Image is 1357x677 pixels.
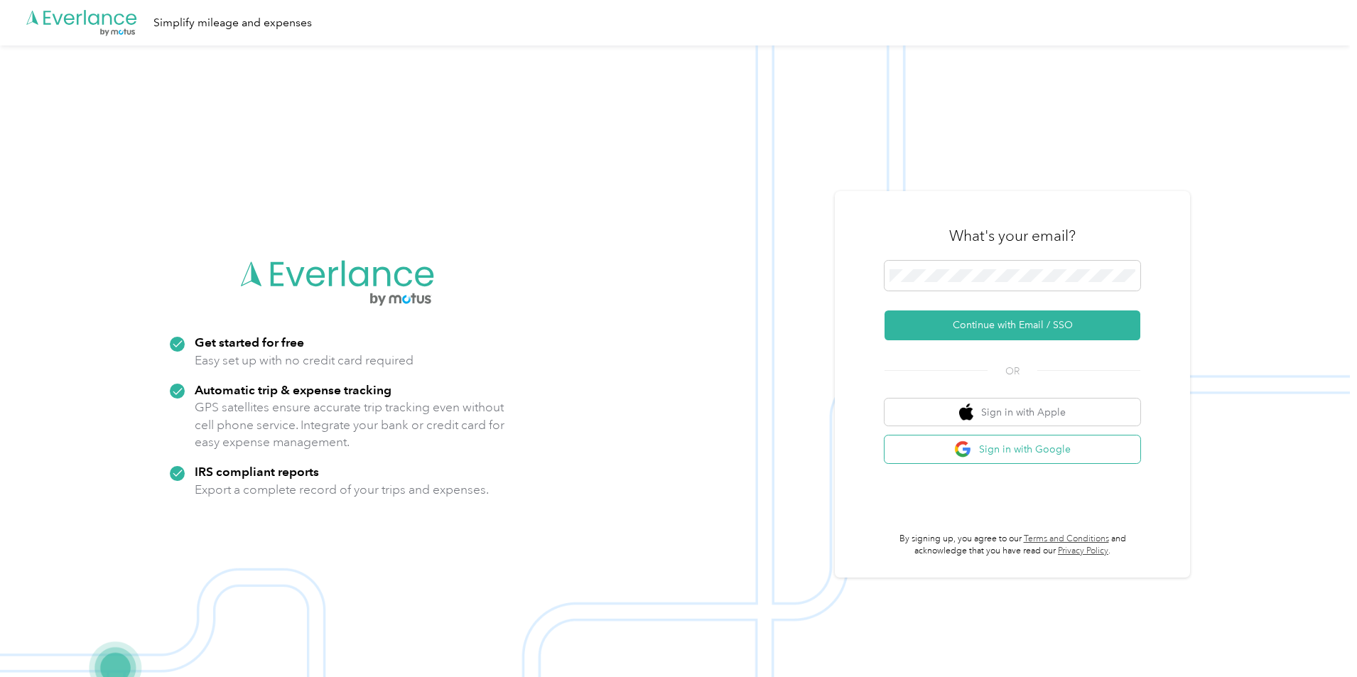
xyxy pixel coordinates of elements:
[885,435,1140,463] button: google logoSign in with Google
[195,481,489,499] p: Export a complete record of your trips and expenses.
[195,464,319,479] strong: IRS compliant reports
[988,364,1037,379] span: OR
[885,310,1140,340] button: Continue with Email / SSO
[954,440,972,458] img: google logo
[1024,534,1109,544] a: Terms and Conditions
[885,533,1140,558] p: By signing up, you agree to our and acknowledge that you have read our .
[195,382,391,397] strong: Automatic trip & expense tracking
[949,226,1076,246] h3: What's your email?
[885,399,1140,426] button: apple logoSign in with Apple
[195,335,304,350] strong: Get started for free
[195,352,413,369] p: Easy set up with no credit card required
[195,399,505,451] p: GPS satellites ensure accurate trip tracking even without cell phone service. Integrate your bank...
[959,404,973,421] img: apple logo
[153,14,312,32] div: Simplify mileage and expenses
[1058,546,1108,556] a: Privacy Policy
